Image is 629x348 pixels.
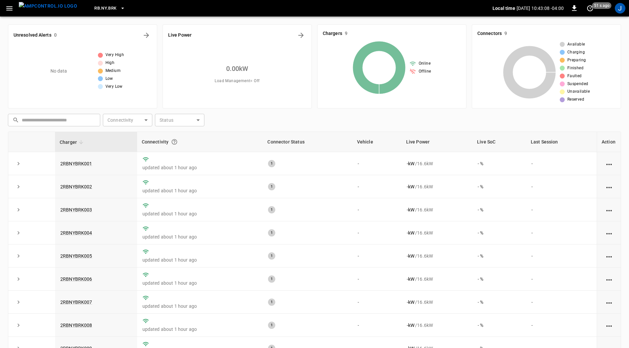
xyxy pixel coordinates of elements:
[352,314,402,337] td: -
[407,276,414,282] p: - kW
[142,136,258,148] div: Connectivity
[142,257,258,263] p: updated about 1 hour ago
[352,244,402,268] td: -
[268,206,275,213] div: 1
[60,253,92,259] a: 2RBNYBRK005
[567,41,585,48] span: Available
[60,323,92,328] a: 2RBNYBRK008
[504,30,507,37] h6: 9
[567,73,582,79] span: Faulted
[419,60,431,67] span: Online
[141,30,152,41] button: All Alerts
[352,198,402,221] td: -
[142,187,258,194] p: updated about 1 hour ago
[352,221,402,244] td: -
[142,326,258,332] p: updated about 1 hour ago
[526,291,597,314] td: -
[323,30,342,37] h6: Chargers
[472,268,526,291] td: - %
[60,276,92,282] a: 2RBNYBRK006
[407,276,467,282] div: / 16.6 kW
[605,206,613,213] div: action cell options
[605,253,613,259] div: action cell options
[407,183,414,190] p: - kW
[268,183,275,190] div: 1
[477,30,502,37] h6: Connectors
[407,299,467,305] div: / 16.6 kW
[352,152,402,175] td: -
[60,230,92,236] a: 2RBNYBRK004
[407,160,467,167] div: / 16.6 kW
[268,252,275,260] div: 1
[472,244,526,268] td: - %
[526,314,597,337] td: -
[268,275,275,283] div: 1
[526,198,597,221] td: -
[526,152,597,175] td: -
[592,2,612,9] span: 51 s ago
[14,159,23,169] button: expand row
[60,161,92,166] a: 2RBNYBRK001
[105,83,123,90] span: Very Low
[585,3,595,14] button: set refresh interval
[226,63,249,74] h6: 0.00 kW
[472,152,526,175] td: - %
[352,291,402,314] td: -
[472,132,526,152] th: Live SoC
[493,5,515,12] p: Local time
[407,206,414,213] p: - kW
[402,132,473,152] th: Live Power
[105,60,115,66] span: High
[567,49,585,56] span: Charging
[472,221,526,244] td: - %
[142,234,258,240] p: updated about 1 hour ago
[526,244,597,268] td: -
[472,314,526,337] td: - %
[60,138,85,146] span: Charger
[142,280,258,286] p: updated about 1 hour ago
[472,198,526,221] td: - %
[268,229,275,237] div: 1
[142,164,258,171] p: updated about 1 hour ago
[14,182,23,192] button: expand row
[407,322,414,329] p: - kW
[605,276,613,282] div: action cell options
[168,136,180,148] button: Connection between the charger and our software.
[615,3,625,14] div: profile-icon
[419,68,431,75] span: Offline
[605,183,613,190] div: action cell options
[407,322,467,329] div: / 16.6 kW
[14,320,23,330] button: expand row
[345,30,347,37] h6: 9
[352,175,402,198] td: -
[296,30,306,41] button: Energy Overview
[14,251,23,261] button: expand row
[605,230,613,236] div: action cell options
[567,65,584,72] span: Finished
[168,32,192,39] h6: Live Power
[94,5,116,12] span: RB.NY.BRK
[526,268,597,291] td: -
[142,210,258,217] p: updated about 1 hour ago
[352,132,402,152] th: Vehicle
[60,184,92,189] a: 2RBNYBRK002
[567,81,588,87] span: Suspended
[105,76,113,82] span: Low
[407,299,414,305] p: - kW
[268,160,275,167] div: 1
[215,78,259,84] span: Load Management = Off
[14,32,51,39] h6: Unresolved Alerts
[407,253,467,259] div: / 16.6 kW
[407,253,414,259] p: - kW
[14,297,23,307] button: expand row
[605,160,613,167] div: action cell options
[472,291,526,314] td: - %
[567,96,584,103] span: Reserved
[407,160,414,167] p: - kW
[14,228,23,238] button: expand row
[14,205,23,215] button: expand row
[14,274,23,284] button: expand row
[517,5,564,12] p: [DATE] 10:43:08 -04:00
[268,299,275,306] div: 1
[407,183,467,190] div: / 16.6 kW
